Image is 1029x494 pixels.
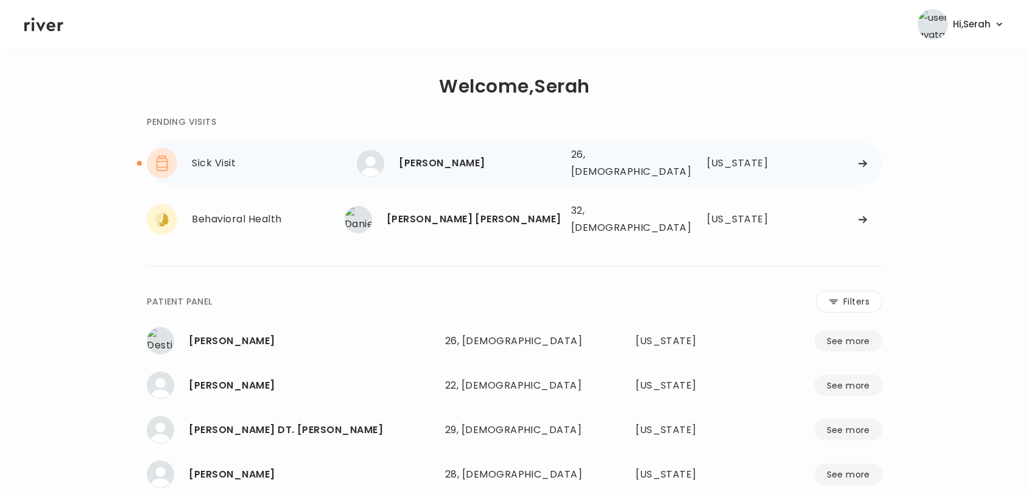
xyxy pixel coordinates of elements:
[147,460,174,488] img: Kyla Gosha
[192,211,357,228] div: Behavioral Health
[816,291,882,312] button: Filters
[445,422,585,439] div: 29, [DEMOGRAPHIC_DATA]
[399,155,561,172] div: MARISA SALAS
[814,464,882,485] button: See more
[445,466,585,483] div: 28, [DEMOGRAPHIC_DATA]
[636,377,733,394] div: Missouri
[953,16,991,33] span: Hi, Serah
[147,416,174,443] img: MELISSA DILEN TREVIZO GOMEZ
[571,146,669,180] div: 26, [DEMOGRAPHIC_DATA]
[445,377,585,394] div: 22, [DEMOGRAPHIC_DATA]
[189,333,435,350] div: Destiny Ford
[192,155,357,172] div: Sick Visit
[189,422,435,439] div: MELISSA DILEN TREVIZO GOMEZ
[707,155,775,172] div: Texas
[357,150,384,177] img: MARISA SALAS
[445,333,585,350] div: 26, [DEMOGRAPHIC_DATA]
[636,422,733,439] div: Colorado
[345,206,372,233] img: Danielle Juan
[147,115,216,129] div: PENDING VISITS
[571,202,669,236] div: 32, [DEMOGRAPHIC_DATA]
[814,375,882,396] button: See more
[814,330,882,351] button: See more
[147,327,174,355] img: Destiny Ford
[707,211,775,228] div: Colorado
[636,333,733,350] div: Florida
[918,9,1005,40] button: user avatarHi,Serah
[814,419,882,440] button: See more
[189,466,435,483] div: Kyla Gosha
[189,377,435,394] div: KEYSHLA HERNANDEZ MARTINEZ
[147,294,212,309] div: PATIENT PANEL
[147,372,174,399] img: KEYSHLA HERNANDEZ MARTINEZ
[439,78,589,95] h1: Welcome, Serah
[918,9,948,40] img: user avatar
[387,211,561,228] div: Danielle Juan
[636,466,733,483] div: Florida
